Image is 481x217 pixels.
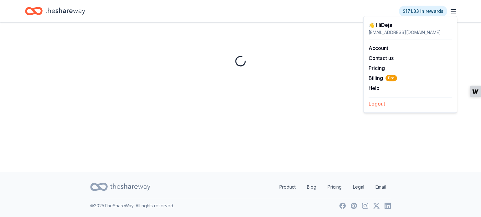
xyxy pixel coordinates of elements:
div: 👋 Hi Deja [369,21,452,29]
p: © 2025 TheShareWay. All rights reserved. [90,202,174,210]
button: BillingPro [369,74,397,82]
button: Contact us [369,54,394,62]
a: Pricing [323,181,347,193]
button: Logout [369,100,385,107]
a: Blog [302,181,321,193]
nav: quick links [274,181,391,193]
span: Pro [385,75,397,81]
a: Product [274,181,301,193]
a: $171.33 in rewards [399,6,447,17]
a: Legal [348,181,369,193]
span: Billing [369,74,397,82]
a: Account [369,45,388,51]
a: Home [25,4,85,18]
div: [EMAIL_ADDRESS][DOMAIN_NAME] [369,29,452,36]
a: Pricing [369,65,385,71]
button: Help [369,84,380,92]
a: Email [370,181,391,193]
